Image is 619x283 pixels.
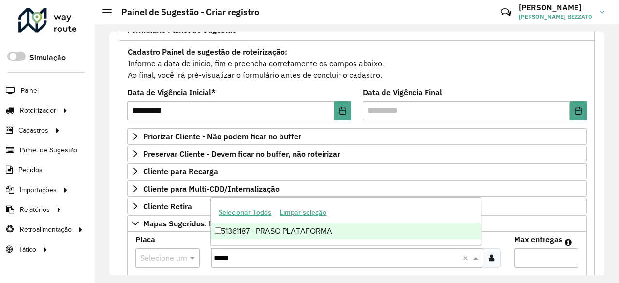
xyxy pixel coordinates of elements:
[20,205,50,215] span: Relatórios
[135,234,155,245] label: Placa
[127,128,587,145] a: Priorizar Cliente - Não podem ficar no buffer
[127,180,587,197] a: Cliente para Multi-CDD/Internalização
[127,45,587,81] div: Informe a data de inicio, fim e preencha corretamente os campos abaixo. Ao final, você irá pré-vi...
[143,150,340,158] span: Preservar Cliente - Devem ficar no buffer, não roteirizar
[570,101,587,120] button: Choose Date
[496,2,516,23] a: Contato Rápido
[463,252,471,264] span: Clear all
[18,165,43,175] span: Pedidos
[20,224,72,235] span: Retroalimentação
[20,185,57,195] span: Importações
[127,87,216,98] label: Data de Vigência Inicial
[143,220,257,227] span: Mapas Sugeridos: Placa-Cliente
[519,3,592,12] h3: [PERSON_NAME]
[18,125,48,135] span: Cadastros
[143,202,192,210] span: Cliente Retira
[143,167,218,175] span: Cliente para Recarga
[276,205,331,220] button: Limpar seleção
[565,238,572,246] em: Máximo de clientes que serão colocados na mesma rota com os clientes informados
[29,52,66,63] label: Simulação
[143,185,280,193] span: Cliente para Multi-CDD/Internalização
[210,197,481,245] ng-dropdown-panel: Options list
[112,7,259,17] h2: Painel de Sugestão - Criar registro
[127,146,587,162] a: Preservar Cliente - Devem ficar no buffer, não roteirizar
[21,86,39,96] span: Painel
[363,87,442,98] label: Data de Vigência Final
[211,223,481,239] div: 51361187 - PRASO PLATAFORMA
[127,163,587,179] a: Cliente para Recarga
[127,215,587,232] a: Mapas Sugeridos: Placa-Cliente
[143,133,301,140] span: Priorizar Cliente - Não podem ficar no buffer
[18,244,36,254] span: Tático
[127,198,587,214] a: Cliente Retira
[514,234,562,245] label: Max entregas
[128,47,287,57] strong: Cadastro Painel de sugestão de roteirização:
[20,145,77,155] span: Painel de Sugestão
[214,205,276,220] button: Selecionar Todos
[519,13,592,21] span: [PERSON_NAME] BEZZATO
[334,101,351,120] button: Choose Date
[127,26,236,34] span: Formulário Painel de Sugestão
[20,105,56,116] span: Roteirizador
